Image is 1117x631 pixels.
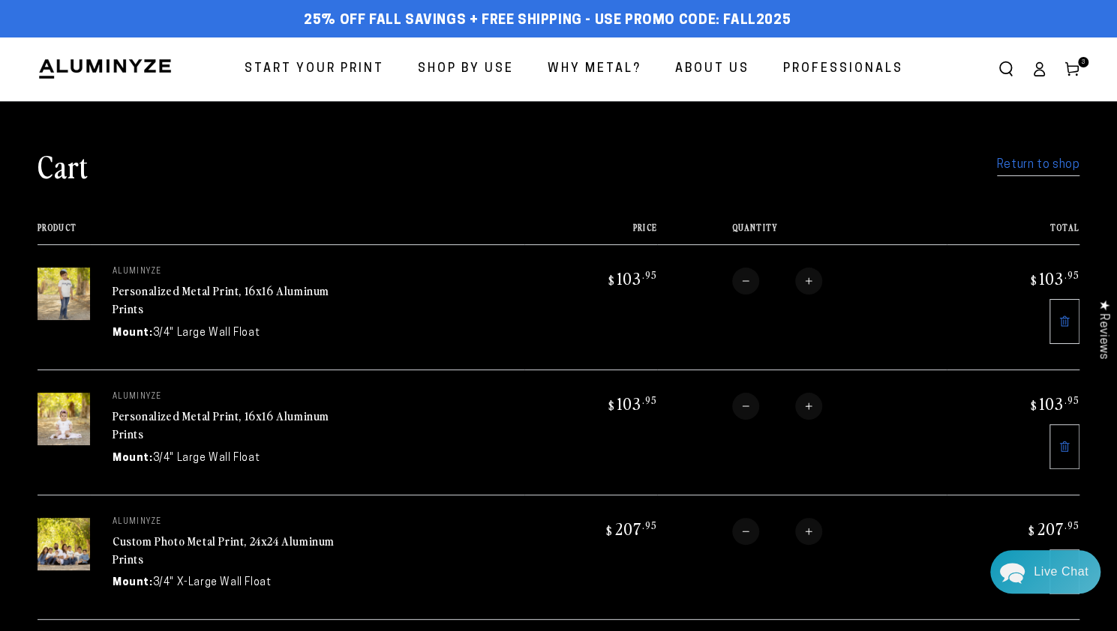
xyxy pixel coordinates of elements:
a: Return to shop [997,154,1079,176]
a: Remove 24"x24" Square White Glossy Aluminyzed Photo [1049,549,1079,594]
sup: .95 [1064,393,1079,406]
div: Contact Us Directly [1034,550,1088,594]
sup: .95 [642,268,657,281]
a: Shop By Use [407,49,525,89]
input: Quantity for Personalized Metal Print, 16x16 Aluminum Prints [759,393,795,420]
input: Quantity for Personalized Metal Print, 16x16 Aluminum Prints [759,268,795,295]
span: About Us [675,58,749,80]
a: Start Your Print [233,49,395,89]
th: Quantity [657,223,947,244]
div: Click to open Judge.me floating reviews tab [1088,288,1117,371]
img: Aluminyze [38,58,173,80]
p: aluminyze [113,268,338,277]
a: Personalized Metal Print, 16x16 Aluminum Prints [113,407,329,443]
th: Total [947,223,1079,244]
bdi: 207 [1026,518,1079,539]
dt: Mount: [113,450,153,466]
sup: .95 [1064,519,1079,531]
dt: Mount: [113,325,153,341]
span: Shop By Use [418,58,514,80]
input: Quantity for Custom Photo Metal Print, 24x24 Aluminum Prints [759,518,795,545]
img: 24"x24" Square White Glossy Aluminyzed Photo [38,518,90,570]
sup: .95 [1064,268,1079,281]
sup: .95 [642,393,657,406]
p: aluminyze [113,518,338,527]
span: $ [608,398,615,413]
a: Remove 16"x16" Square White Glossy Aluminyzed Photo [1049,299,1079,344]
span: $ [1028,523,1035,538]
dd: 3/4" X-Large Wall Float [153,575,272,591]
bdi: 103 [606,393,657,414]
bdi: 207 [604,518,657,539]
a: About Us [664,49,761,89]
th: Price [524,223,657,244]
sup: .95 [642,519,657,531]
dd: 3/4" Large Wall Float [153,450,260,466]
span: $ [606,523,613,538]
div: Chat widget toggle [990,550,1100,594]
dt: Mount: [113,575,153,591]
img: 16"x16" Square White Glossy Aluminyzed Photo [38,393,90,445]
bdi: 103 [1028,393,1079,414]
a: Why Metal? [536,49,653,89]
span: $ [1031,273,1037,288]
dd: 3/4" Large Wall Float [153,325,260,341]
a: Professionals [772,49,914,89]
a: Remove 16"x16" Square White Glossy Aluminyzed Photo [1049,424,1079,469]
span: Start Your Print [245,58,384,80]
h1: Cart [38,146,89,185]
summary: Search our site [989,52,1022,85]
th: Product [38,223,524,244]
bdi: 103 [1028,268,1079,289]
bdi: 103 [606,268,657,289]
p: aluminyze [113,393,338,402]
span: Professionals [783,58,903,80]
span: 25% off FALL Savings + Free Shipping - Use Promo Code: FALL2025 [304,13,791,29]
span: Why Metal? [548,58,641,80]
span: $ [608,273,615,288]
span: 3 [1081,57,1085,67]
a: Personalized Metal Print, 16x16 Aluminum Prints [113,282,329,318]
img: 16"x16" Square White Glossy Aluminyzed Photo [38,268,90,320]
span: $ [1031,398,1037,413]
a: Custom Photo Metal Print, 24x24 Aluminum Prints [113,532,335,568]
